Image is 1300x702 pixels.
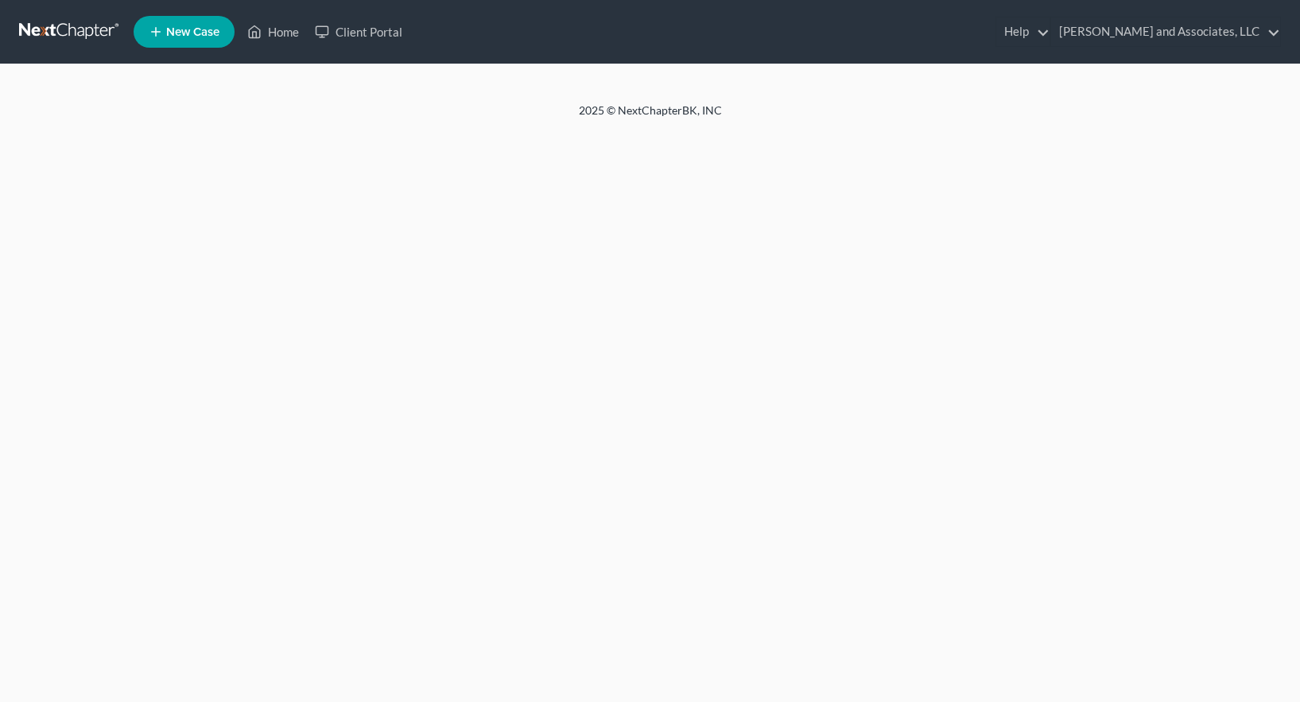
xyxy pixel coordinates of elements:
new-legal-case-button: New Case [134,16,235,48]
a: Help [996,17,1050,46]
div: 2025 © NextChapterBK, INC [197,103,1104,131]
a: Client Portal [307,17,410,46]
a: Home [239,17,307,46]
a: [PERSON_NAME] and Associates, LLC [1051,17,1280,46]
